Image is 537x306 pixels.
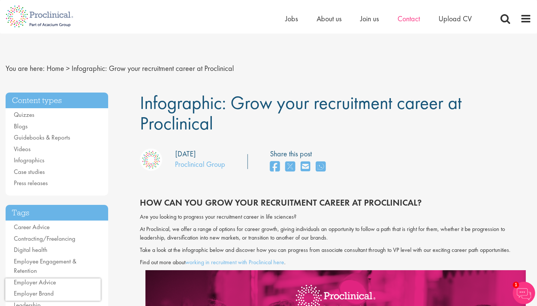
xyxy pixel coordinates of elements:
[14,133,70,141] a: Guidebooks & Reports
[285,159,295,175] a: share on twitter
[14,179,48,187] a: Press releases
[140,213,296,221] span: Are you looking to progress your recruitment career in life sciences?
[439,14,472,24] a: Upload CV
[66,63,70,73] span: >
[316,159,326,175] a: share on whats app
[270,149,329,159] label: Share this post
[6,205,108,221] h3: Tags
[14,145,31,153] a: Videos
[398,14,420,24] a: Contact
[14,156,44,164] a: Infographics
[175,149,196,159] div: [DATE]
[14,278,56,286] a: Employer Advice
[14,223,50,231] a: Career Advice
[72,63,234,73] span: Infographic: Grow your recruitment career at Proclinical
[14,110,34,119] a: Quizzes
[140,197,422,208] span: HOW Can you grow your recruitment career at proclinical?
[140,91,462,135] span: Infographic: Grow your recruitment career at Proclinical
[513,282,535,304] img: Chatbot
[140,225,505,241] span: At Proclinical, we offer a range of options for career growth, giving individuals an opportunity ...
[5,278,101,301] iframe: reCAPTCHA
[6,63,45,73] span: You are here:
[6,93,108,109] h3: Content types
[317,14,342,24] a: About us
[285,14,298,24] a: Jobs
[140,149,162,171] img: Proclinical Group
[14,257,76,275] a: Employee Engagement & Retention
[140,246,531,255] p: Take a look at the infographic below and discover how you can progress from associate consultant ...
[47,63,64,73] a: breadcrumb link
[513,282,519,288] span: 1
[360,14,379,24] a: Join us
[14,168,45,176] a: Case studies
[14,234,75,243] a: Contracting/Freelancing
[270,159,280,175] a: share on facebook
[14,246,47,254] a: Digital health
[175,159,225,169] a: Proclinical Group
[14,122,28,130] a: Blogs
[185,258,284,266] a: working in recruitment with Proclinical here
[140,258,531,267] p: Find out more about .
[301,159,310,175] a: share on email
